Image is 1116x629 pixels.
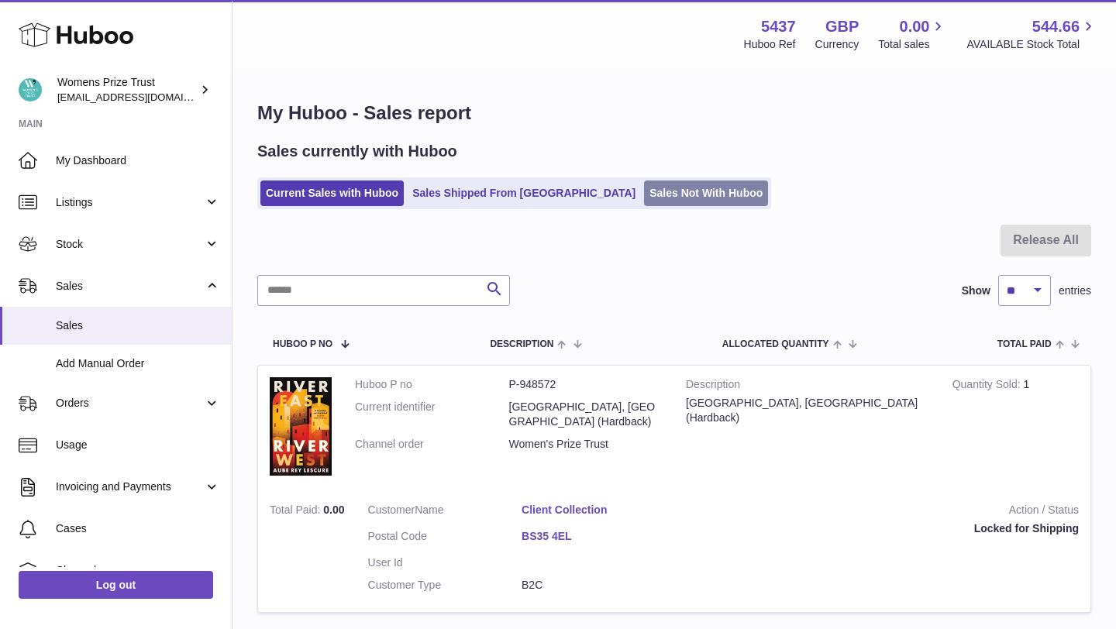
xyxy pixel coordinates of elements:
[997,339,1052,349] span: Total paid
[19,571,213,599] a: Log out
[1059,284,1091,298] span: entries
[260,180,404,206] a: Current Sales with Huboo
[744,37,796,52] div: Huboo Ref
[522,578,676,593] dd: B2C
[56,195,204,210] span: Listings
[368,578,522,593] dt: Customer Type
[966,37,1097,52] span: AVAILABLE Stock Total
[761,16,796,37] strong: 5437
[57,75,197,105] div: Womens Prize Trust
[368,555,522,570] dt: User Id
[323,504,344,516] span: 0.00
[273,339,332,349] span: Huboo P no
[815,37,859,52] div: Currency
[878,16,947,52] a: 0.00 Total sales
[355,400,509,429] dt: Current identifier
[368,503,522,521] dt: Name
[368,529,522,548] dt: Postal Code
[57,91,228,103] span: [EMAIL_ADDRESS][DOMAIN_NAME]
[270,377,332,476] img: 1707834352.jpeg
[509,437,663,452] dd: Women's Prize Trust
[900,16,930,37] span: 0.00
[878,37,947,52] span: Total sales
[522,503,676,517] a: Client Collection
[966,16,1097,52] a: 544.66 AVAILABLE Stock Total
[1032,16,1080,37] span: 544.66
[56,438,220,452] span: Usage
[509,377,663,392] dd: P-948572
[355,437,509,452] dt: Channel order
[257,141,457,162] h2: Sales currently with Huboo
[56,237,204,252] span: Stock
[56,479,204,494] span: Invoicing and Payments
[941,366,1090,491] td: 1
[825,16,859,37] strong: GBP
[686,377,929,396] strong: Description
[722,339,829,349] span: ALLOCATED Quantity
[355,377,509,392] dt: Huboo P no
[644,180,768,206] a: Sales Not With Huboo
[368,504,415,516] span: Customer
[270,504,323,520] strong: Total Paid
[257,101,1091,125] h1: My Huboo - Sales report
[509,400,663,429] dd: [GEOGRAPHIC_DATA], [GEOGRAPHIC_DATA] (Hardback)
[56,396,204,411] span: Orders
[952,378,1024,394] strong: Quantity Sold
[56,153,220,168] span: My Dashboard
[56,521,220,536] span: Cases
[522,529,676,544] a: BS35 4EL
[56,318,220,333] span: Sales
[56,563,220,578] span: Channels
[699,503,1079,521] strong: Action / Status
[407,180,641,206] a: Sales Shipped From [GEOGRAPHIC_DATA]
[56,279,204,294] span: Sales
[686,396,929,425] div: [GEOGRAPHIC_DATA], [GEOGRAPHIC_DATA] (Hardback)
[56,356,220,371] span: Add Manual Order
[19,78,42,101] img: info@womensprizeforfiction.co.uk
[490,339,553,349] span: Description
[962,284,990,298] label: Show
[699,521,1079,536] div: Locked for Shipping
